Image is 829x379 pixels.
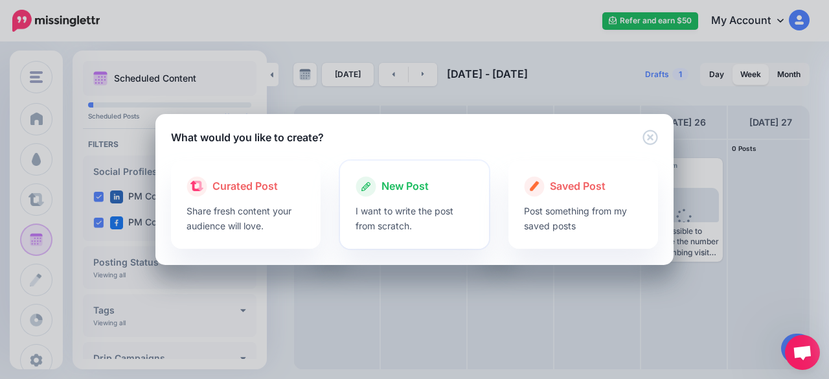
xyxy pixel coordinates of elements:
[187,203,305,233] p: Share fresh content your audience will love.
[524,203,642,233] p: Post something from my saved posts
[190,181,203,191] img: curate.png
[171,130,324,145] h5: What would you like to create?
[356,203,474,233] p: I want to write the post from scratch.
[550,178,606,195] span: Saved Post
[642,130,658,146] button: Close
[212,178,278,195] span: Curated Post
[530,181,539,191] img: create.png
[381,178,429,195] span: New Post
